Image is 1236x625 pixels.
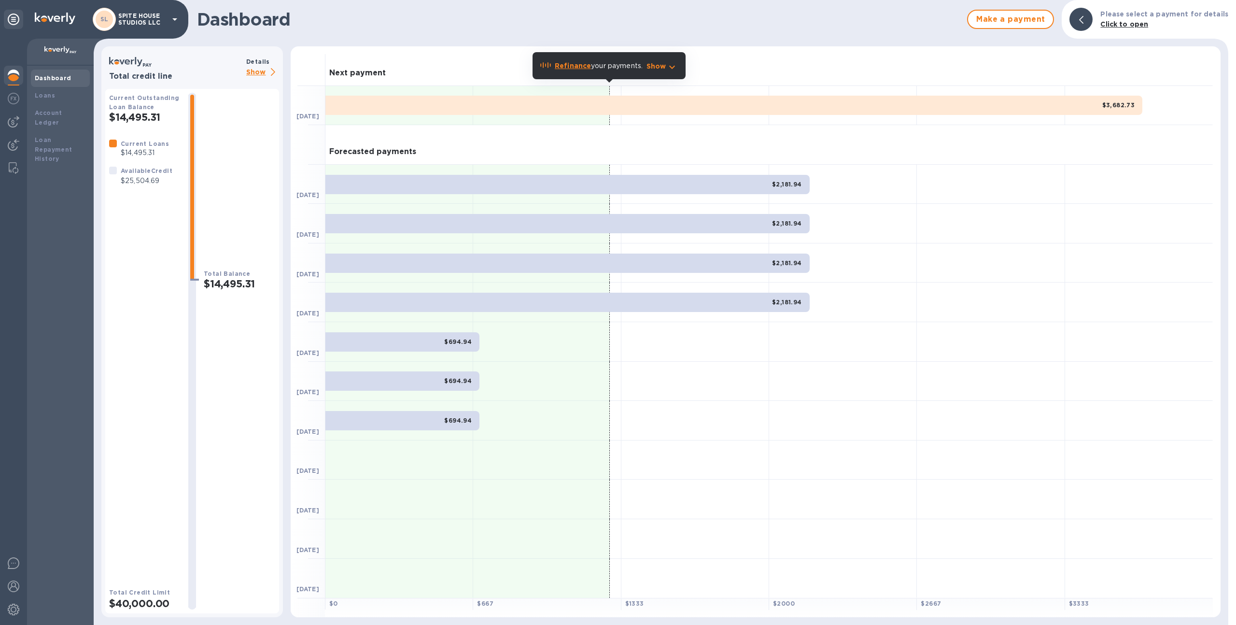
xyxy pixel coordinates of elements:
b: $ 3333 [1069,600,1089,607]
b: [DATE] [296,585,319,593]
p: $14,495.31 [121,148,169,158]
b: [DATE] [296,467,319,474]
b: Details [246,58,270,65]
b: $2,181.94 [772,181,802,188]
b: $694.94 [444,338,472,345]
p: Show [646,61,666,71]
p: $25,504.69 [121,176,172,186]
span: Make a payment [976,14,1045,25]
img: Foreign exchange [8,93,19,104]
b: [DATE] [296,270,319,278]
b: [DATE] [296,349,319,356]
p: Show [246,67,279,79]
b: [DATE] [296,191,319,199]
b: Please select a payment for details [1100,10,1228,18]
b: Available Credit [121,167,172,174]
h3: Total credit line [109,72,242,81]
b: SL [100,15,109,23]
p: your payments. [555,61,643,71]
b: $ 2667 [921,600,941,607]
b: Total Balance [204,270,250,277]
b: Dashboard [35,74,71,82]
b: Loans [35,92,55,99]
b: $ 0 [329,600,338,607]
b: $2,181.94 [772,298,802,306]
b: $ 2000 [773,600,795,607]
b: Total Credit Limit [109,589,170,596]
b: $694.94 [444,377,472,384]
b: [DATE] [296,428,319,435]
b: $2,181.94 [772,220,802,227]
b: [DATE] [296,507,319,514]
p: SPITE HOUSE STUDIOS LLC [118,13,167,26]
b: [DATE] [296,388,319,396]
h2: $14,495.31 [109,111,181,123]
b: [DATE] [296,113,319,120]
h3: Next payment [329,69,386,78]
b: $694.94 [444,417,472,424]
b: [DATE] [296,310,319,317]
b: Current Loans [121,140,169,147]
h2: $40,000.00 [109,597,181,610]
h3: Forecasted payments [329,147,416,156]
b: [DATE] [296,546,319,554]
b: Refinance [555,62,591,70]
div: Unpin categories [4,10,23,29]
button: Make a payment [967,10,1054,29]
b: $2,181.94 [772,259,802,267]
b: $ 1333 [625,600,644,607]
b: [DATE] [296,231,319,238]
b: Loan Repayment History [35,136,72,163]
b: $3,682.73 [1102,101,1135,109]
h1: Dashboard [197,9,962,29]
b: Account Ledger [35,109,62,126]
button: Show [646,61,678,71]
b: $ 667 [477,600,493,607]
img: Logo [35,13,75,24]
b: Current Outstanding Loan Balance [109,94,180,111]
b: Click to open [1100,20,1148,28]
h2: $14,495.31 [204,278,275,290]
